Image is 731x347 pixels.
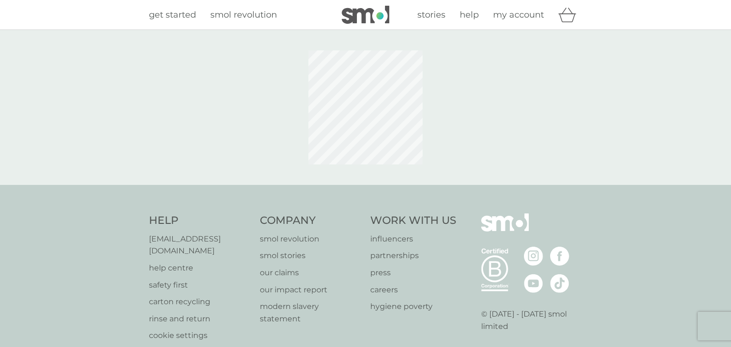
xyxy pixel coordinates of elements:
[260,267,361,279] a: our claims
[260,284,361,296] a: our impact report
[370,233,456,245] a: influencers
[260,233,361,245] a: smol revolution
[550,247,569,266] img: visit the smol Facebook page
[149,329,250,342] a: cookie settings
[370,267,456,279] a: press
[370,284,456,296] a: careers
[149,313,250,325] a: rinse and return
[370,213,456,228] h4: Work With Us
[460,8,479,22] a: help
[149,233,250,257] a: [EMAIL_ADDRESS][DOMAIN_NAME]
[210,8,277,22] a: smol revolution
[558,5,582,24] div: basket
[149,10,196,20] span: get started
[342,6,389,24] img: smol
[370,250,456,262] a: partnerships
[260,300,361,325] a: modern slavery statement
[493,8,544,22] a: my account
[149,262,250,274] a: help centre
[149,296,250,308] a: carton recycling
[149,8,196,22] a: get started
[481,213,529,246] img: smol
[149,213,250,228] h4: Help
[524,247,543,266] img: visit the smol Instagram page
[460,10,479,20] span: help
[493,10,544,20] span: my account
[210,10,277,20] span: smol revolution
[417,10,445,20] span: stories
[260,213,361,228] h4: Company
[550,274,569,293] img: visit the smol Tiktok page
[260,250,361,262] a: smol stories
[524,274,543,293] img: visit the smol Youtube page
[149,279,250,291] a: safety first
[481,308,583,332] p: © [DATE] - [DATE] smol limited
[417,8,445,22] a: stories
[370,300,456,313] a: hygiene poverty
